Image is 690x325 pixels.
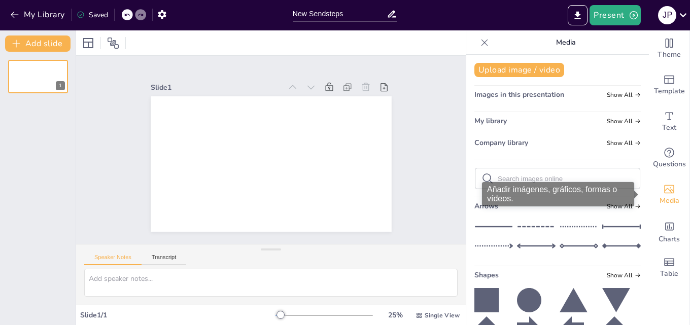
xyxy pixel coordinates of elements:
[77,10,108,20] div: Saved
[157,70,289,93] div: Slide 1
[474,138,528,148] span: Company library
[5,35,71,52] button: Add slide
[84,254,142,265] button: Speaker Notes
[662,122,676,133] span: Text
[660,268,678,279] span: Table
[649,140,689,176] div: Get real-time input from your audience
[80,35,96,51] div: Layout
[425,311,460,319] span: Single View
[142,254,187,265] button: Transcript
[56,81,65,90] div: 1
[8,7,69,23] button: My Library
[649,30,689,67] div: Change the overall theme
[607,272,641,279] span: Show all
[383,310,407,320] div: 25 %
[8,60,68,93] div: 1
[649,67,689,103] div: Add ready made slides
[659,234,680,245] span: Charts
[658,5,676,25] button: J P
[607,118,641,125] span: Show all
[658,6,676,24] div: J P
[653,159,686,170] span: Questions
[80,310,275,320] div: Slide 1 / 1
[474,270,499,280] span: Shapes
[649,103,689,140] div: Add text boxes
[607,203,641,210] span: Show all
[649,213,689,249] div: Add charts and graphs
[658,49,681,60] span: Theme
[493,30,639,55] p: Media
[607,91,641,98] span: Show all
[649,176,689,213] div: Add images, graphics, shapes or video
[474,116,507,126] span: My library
[649,249,689,286] div: Add a table
[487,185,617,203] font: Añadir imágenes, gráficos, formas o vídeos.
[654,86,685,97] span: Template
[590,5,640,25] button: Present
[474,90,564,99] span: Images in this presentation
[107,37,119,49] span: Position
[474,63,564,77] button: Upload image / video
[293,7,387,21] input: Insert title
[660,195,679,206] span: Media
[568,5,588,25] button: Export to PowerPoint
[474,201,498,211] span: Arrows
[498,175,634,183] input: Search images online
[607,139,641,147] span: Show all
